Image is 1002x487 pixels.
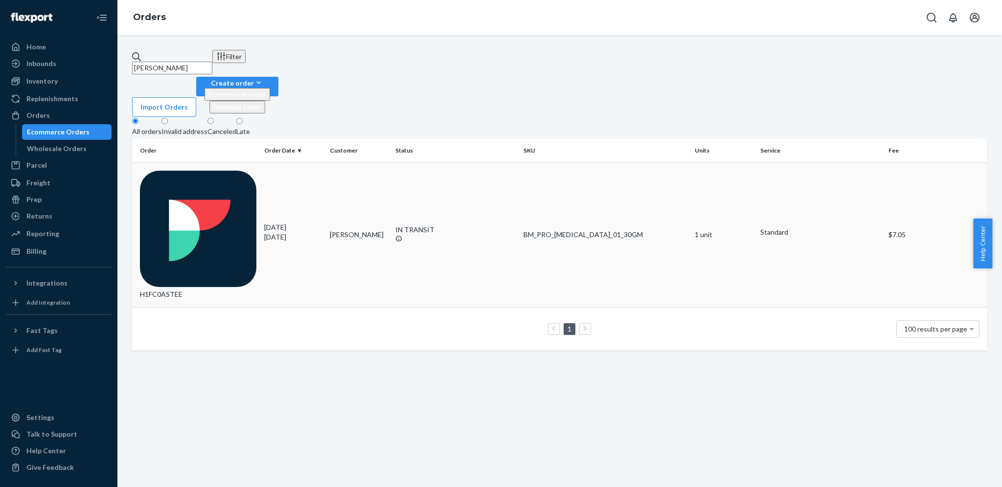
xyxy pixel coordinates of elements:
[326,162,391,307] td: [PERSON_NAME]
[208,90,266,98] span: Ecommerce order
[520,139,691,162] th: SKU
[6,342,112,358] a: Add Fast Tag
[132,97,196,117] button: Import Orders
[132,139,260,162] th: Order
[132,62,212,74] input: Search orders
[6,410,112,425] a: Settings
[26,94,78,104] div: Replenishments
[92,8,112,27] button: Close Navigation
[26,229,59,239] div: Reporting
[161,127,207,136] div: Invalid address
[756,139,885,162] th: Service
[26,111,50,120] div: Orders
[885,162,987,307] td: $7.05
[22,141,112,156] a: Wholesale Orders
[26,463,74,472] div: Give Feedback
[22,124,112,140] a: Ecommerce Orders
[524,230,687,240] div: BM_PRO_[MEDICAL_DATA]_01_30GM
[264,222,322,242] div: [DATE]
[26,446,66,456] div: Help Center
[6,208,112,224] a: Returns
[26,76,58,86] div: Inventory
[26,160,47,170] div: Parcel
[11,13,52,22] img: Flexport logo
[6,157,112,173] a: Parcel
[6,323,112,338] button: Fast Tags
[6,426,112,442] a: Talk to Support
[6,295,112,310] a: Add Integration
[691,139,756,162] th: Units
[212,50,246,63] button: Filter
[209,101,265,113] button: Removal order
[330,146,387,155] div: Customer
[26,278,68,288] div: Integrations
[236,127,250,136] div: Late
[140,171,256,299] div: H1FC0ASTEE
[205,78,270,88] div: Create order
[691,162,756,307] td: 1 unit
[6,460,112,475] button: Give Feedback
[6,108,112,123] a: Orders
[6,56,112,71] a: Inbounds
[236,118,243,124] input: Late
[207,127,236,136] div: Canceled
[26,195,42,204] div: Prep
[6,443,112,459] a: Help Center
[132,127,161,136] div: All orders
[196,77,278,96] button: Create orderEcommerce orderRemoval order
[26,429,77,439] div: Talk to Support
[260,139,326,162] th: Order Date
[943,8,963,27] button: Open notifications
[205,88,270,101] button: Ecommerce order
[26,326,58,335] div: Fast Tags
[26,413,54,422] div: Settings
[885,139,987,162] th: Fee
[264,232,322,242] p: [DATE]
[133,12,166,22] a: Orders
[207,118,214,124] input: Canceled
[391,139,520,162] th: Status
[26,211,52,221] div: Returns
[904,325,967,333] span: 100 results per page
[26,42,46,52] div: Home
[6,39,112,55] a: Home
[26,246,46,256] div: Billing
[27,144,87,154] div: Wholesale Orders
[395,225,516,235] div: IN TRANSIT
[6,91,112,107] a: Replenishments
[132,118,138,124] input: All orders
[973,219,992,268] button: Help Center
[26,59,56,68] div: Inbounds
[26,346,62,354] div: Add Fast Tag
[922,8,941,27] button: Open Search Box
[216,51,242,62] div: Filter
[6,192,112,207] a: Prep
[6,275,112,291] button: Integrations
[26,298,70,307] div: Add Integration
[6,243,112,259] a: Billing
[965,8,984,27] button: Open account menu
[161,118,168,124] input: Invalid address
[566,325,573,333] a: Page 1 is your current page
[26,178,50,188] div: Freight
[125,3,174,32] ol: breadcrumbs
[6,175,112,191] a: Freight
[6,73,112,89] a: Inventory
[213,103,261,111] span: Removal order
[6,226,112,242] a: Reporting
[760,227,881,237] p: Standard
[27,127,90,137] div: Ecommerce Orders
